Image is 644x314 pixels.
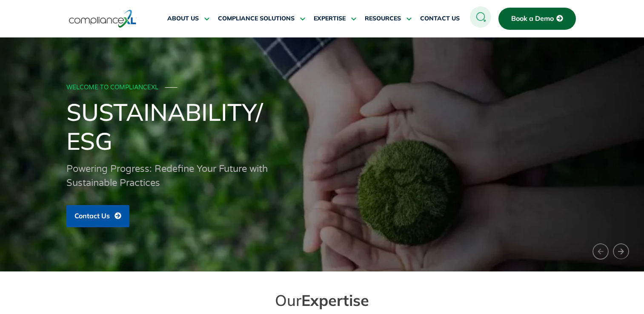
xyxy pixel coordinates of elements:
span: Expertise [301,291,369,310]
a: COMPLIANCE SOLUTIONS [218,9,305,29]
img: logo-one.svg [69,9,137,29]
a: EXPERTISE [314,9,356,29]
span: RESOURCES [365,15,401,23]
h1: Sustainability/ ESG [66,97,577,155]
span: COMPLIANCE SOLUTIONS [218,15,295,23]
span: ABOUT US [167,15,199,23]
h2: Our [84,291,561,310]
span: Book a Demo [511,15,554,23]
span: Powering Progress: Redefine Your Future with Sustainable Practices [66,163,268,188]
span: EXPERTISE [314,15,346,23]
a: Book a Demo [498,8,576,30]
span: Contact Us [74,212,110,220]
a: RESOURCES [365,9,412,29]
span: ─── [165,84,177,91]
div: WELCOME TO COMPLIANCEXL [66,84,575,91]
a: ABOUT US [167,9,209,29]
a: Contact Us [66,205,129,227]
span: CONTACT US [420,15,460,23]
a: CONTACT US [420,9,460,29]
